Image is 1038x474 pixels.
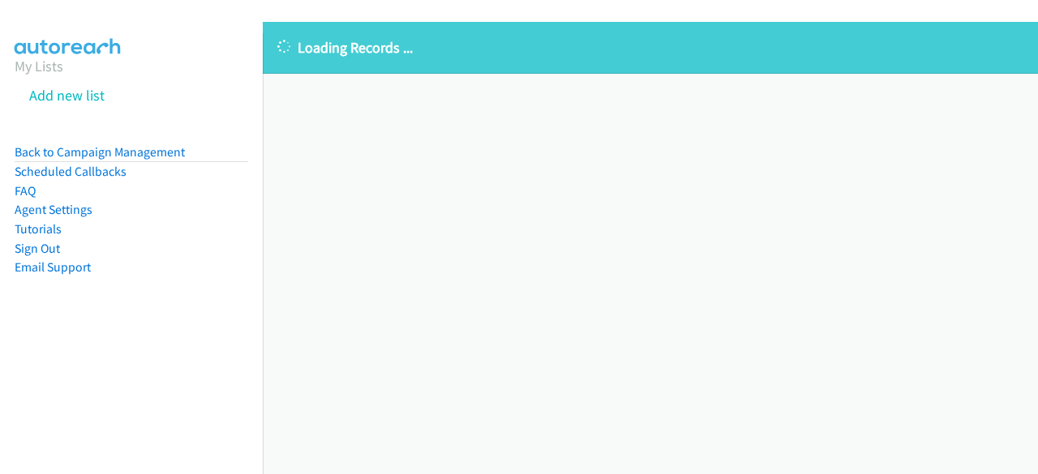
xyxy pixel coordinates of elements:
[15,221,62,237] a: Tutorials
[15,202,92,217] a: Agent Settings
[15,144,185,160] a: Back to Campaign Management
[29,86,105,105] a: Add new list
[277,36,1023,58] p: Loading Records ...
[15,183,36,199] a: FAQ
[15,164,127,179] a: Scheduled Callbacks
[15,57,63,75] a: My Lists
[15,241,60,256] a: Sign Out
[15,259,91,275] a: Email Support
